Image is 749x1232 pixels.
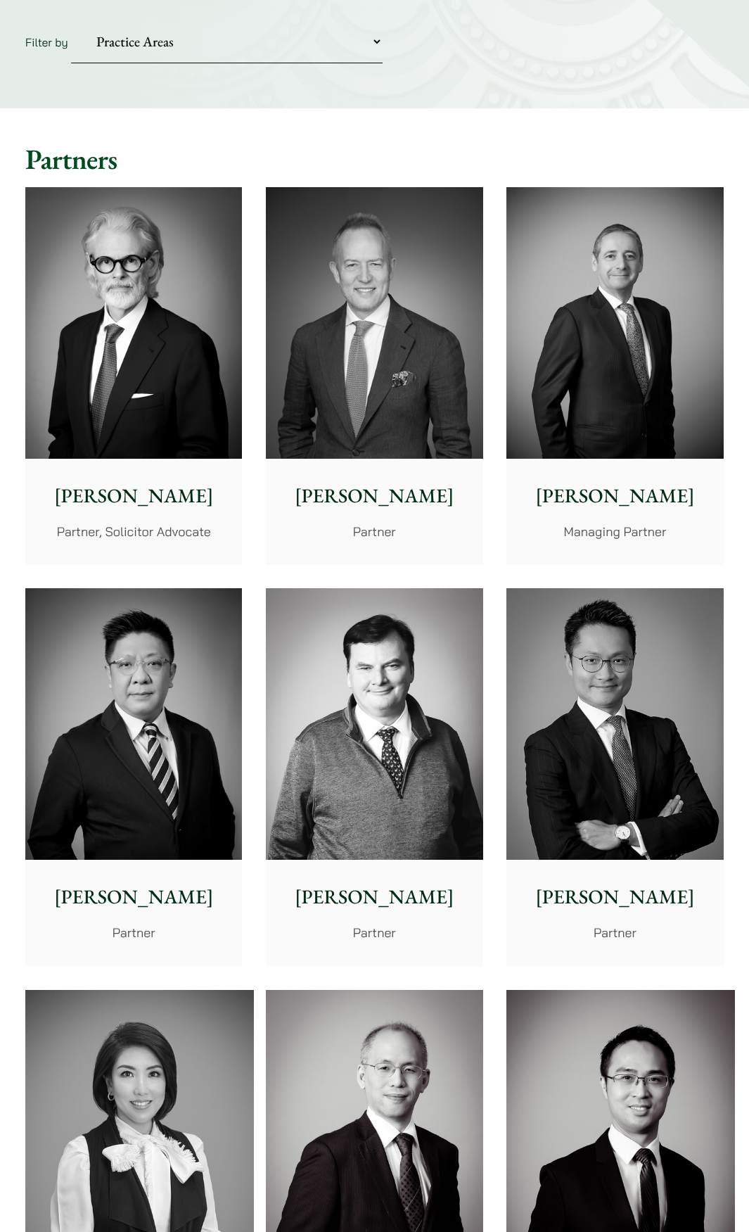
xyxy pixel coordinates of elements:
p: [PERSON_NAME] [277,481,471,511]
p: [PERSON_NAME] [518,882,712,912]
a: [PERSON_NAME] Partner [25,588,242,965]
a: [PERSON_NAME] Partner [266,187,482,564]
a: [PERSON_NAME] Managing Partner [506,187,723,564]
a: [PERSON_NAME] Partner, Solicitor Advocate [25,187,242,564]
label: Filter by [25,35,68,49]
p: [PERSON_NAME] [37,481,231,511]
a: [PERSON_NAME] Partner [266,588,482,965]
p: [PERSON_NAME] [518,481,712,511]
h2: Partners [25,142,724,176]
p: [PERSON_NAME] [37,882,231,912]
p: Partner, Solicitor Advocate [37,522,231,541]
p: Partner [277,522,471,541]
p: Partner [518,923,712,942]
p: [PERSON_NAME] [277,882,471,912]
a: [PERSON_NAME] Partner [506,588,723,965]
p: Partner [277,923,471,942]
p: Partner [37,923,231,942]
p: Managing Partner [518,522,712,541]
